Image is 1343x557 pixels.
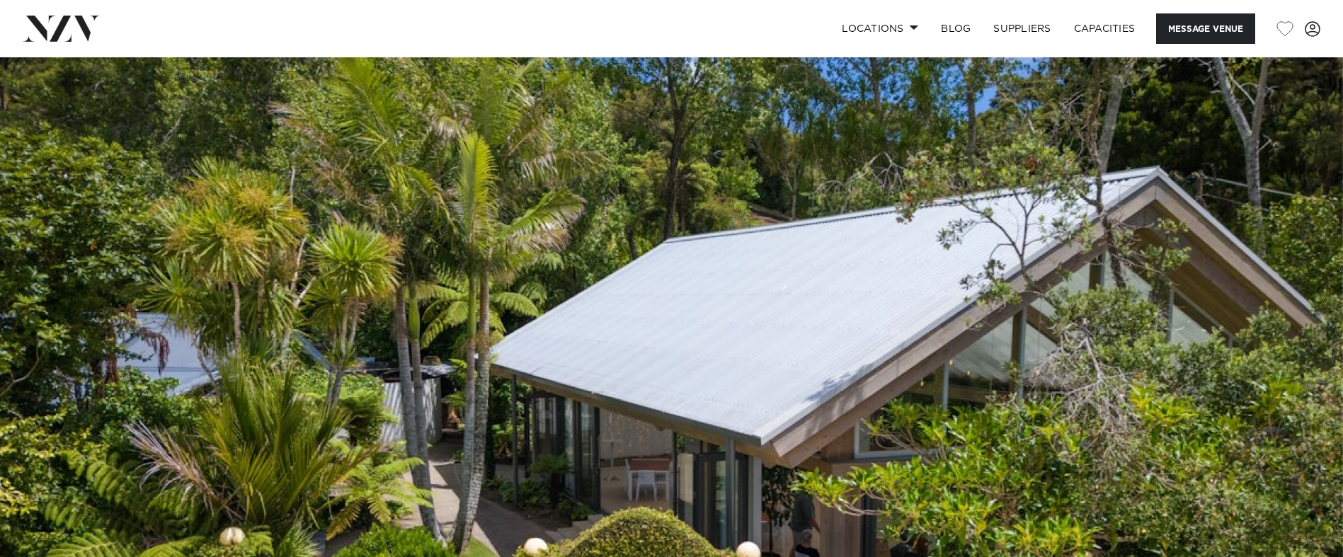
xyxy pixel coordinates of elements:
[1156,13,1255,44] button: Message Venue
[1063,13,1147,44] a: Capacities
[930,13,982,44] a: BLOG
[830,13,930,44] a: Locations
[982,13,1062,44] a: SUPPLIERS
[23,16,100,41] img: nzv-logo.png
